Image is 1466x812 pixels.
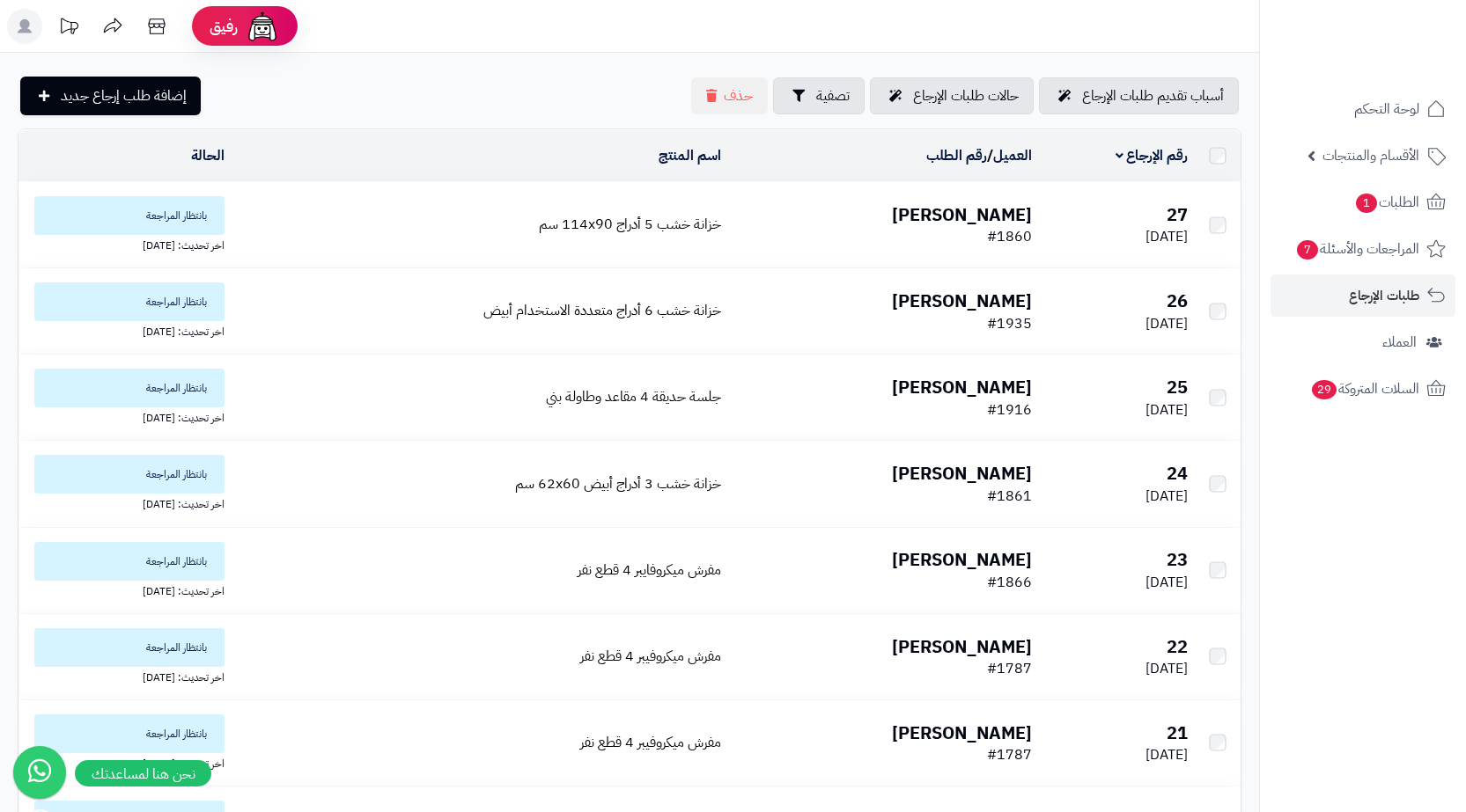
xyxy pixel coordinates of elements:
[483,300,721,321] a: خزانة خشب 6 أدراج متعددة الاستخدام أبيض
[1271,228,1455,270] a: المراجعات والأسئلة7
[816,85,850,106] span: تصفية
[1146,486,1188,507] span: [DATE]
[1167,288,1188,314] b: 26
[1146,399,1188,421] span: [DATE]
[870,77,1034,114] a: حالات طلبات الإرجاع
[26,753,225,772] div: اخر تحديث: [DATE]
[26,321,225,340] div: اخر تحديث: [DATE]
[1311,379,1338,400] span: 29
[515,473,721,494] a: خزانة خشب 3 أدراج أبيض ‎62x60 سم‏
[1146,313,1188,334] span: [DATE]
[1310,377,1419,401] span: السلات المتروكة
[1167,546,1188,573] b: 23
[580,732,721,753] a: مفرش ميكروفيبر 4 قطع نفر
[20,77,201,115] a: إضافة طلب إرجاع جديد
[1271,368,1455,410] a: السلات المتروكة29
[892,288,1032,314] b: [PERSON_NAME]
[1295,237,1419,261] span: المراجعات والأسئلة
[728,130,1040,181] td: /
[26,235,225,253] div: اخر تحديث: [DATE]
[1354,97,1419,121] span: لوحة التحكم
[34,628,225,667] span: بانتظار المراجعة
[773,77,865,114] button: تصفية
[1271,321,1455,363] a: العملاء
[1146,572,1188,593] span: [DATE]
[892,720,1032,746] b: [PERSON_NAME]
[987,226,1032,247] span: #1860
[892,546,1032,573] b: [PERSON_NAME]
[26,581,225,599] div: اخر تحديث: [DATE]
[926,145,987,166] a: رقم الطلب
[245,9,280,44] img: ai-face.png
[578,560,721,581] a: مفرش ميكروفايبر 4 قطع نفر
[993,145,1032,166] a: العميل
[1167,460,1188,486] b: 24
[987,486,1032,507] span: #1861
[1146,226,1188,247] span: [DATE]
[913,85,1019,106] span: حالات طلبات الإرجاع
[34,196,225,235] span: بانتظار المراجعة
[34,282,225,321] span: بانتظار المراجعة
[61,85,187,106] span: إضافة طلب إرجاع جديد
[1296,239,1319,260] span: 7
[1167,633,1188,660] b: 22
[34,369,225,407] span: بانتظار المراجعة
[34,714,225,753] span: بانتظار المراجعة
[987,658,1032,679] span: #1787
[26,407,225,426] div: اخر تحديث: [DATE]
[1039,77,1239,114] a: أسباب تقديم طلبات الإرجاع
[26,494,225,512] div: اخر تحديث: [DATE]
[1271,88,1455,130] a: لوحة التحكم
[1355,193,1378,214] span: 1
[47,9,91,48] a: تحديثات المنصة
[1382,330,1417,355] span: العملاء
[539,214,721,235] a: خزانة خشب 5 أدراج 114x90 سم‏
[1349,283,1419,308] span: طلبات الإرجاع
[691,77,768,114] button: حذف
[987,572,1032,593] span: #1866
[1146,658,1188,679] span: [DATE]
[892,633,1032,660] b: [PERSON_NAME]
[1346,13,1449,50] img: logo-2.png
[1271,181,1455,223] a: الطلبات1
[1167,201,1188,228] b: 27
[987,744,1032,765] span: #1787
[546,386,721,407] a: جلسة حديقة 4 مقاعد وطاولة بني
[1167,374,1188,400] b: 25
[659,145,721,166] a: اسم المنتج
[210,16,238,37] span: رفيق
[1271,274,1455,317] a: طلبات الإرجاع
[987,399,1032,421] span: #1916
[724,85,753,106] span: حذف
[892,460,1032,486] b: [PERSON_NAME]
[34,455,225,494] span: بانتظار المراجعة
[892,201,1032,228] b: [PERSON_NAME]
[1354,190,1419,215] span: الطلبات
[1167,720,1188,746] b: 21
[892,374,1032,400] b: [PERSON_NAME]
[1146,744,1188,765] span: [DATE]
[987,313,1032,334] span: #1935
[191,145,225,166] a: الحالة
[26,667,225,685] div: اخر تحديث: [DATE]
[34,542,225,581] span: بانتظار المراجعة
[1082,85,1224,106] span: أسباب تقديم طلبات الإرجاع
[1322,143,1419,168] span: الأقسام والمنتجات
[580,646,721,667] a: مفرش ميكروفيبر 4 قطع نفر
[1116,145,1189,166] a: رقم الإرجاع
